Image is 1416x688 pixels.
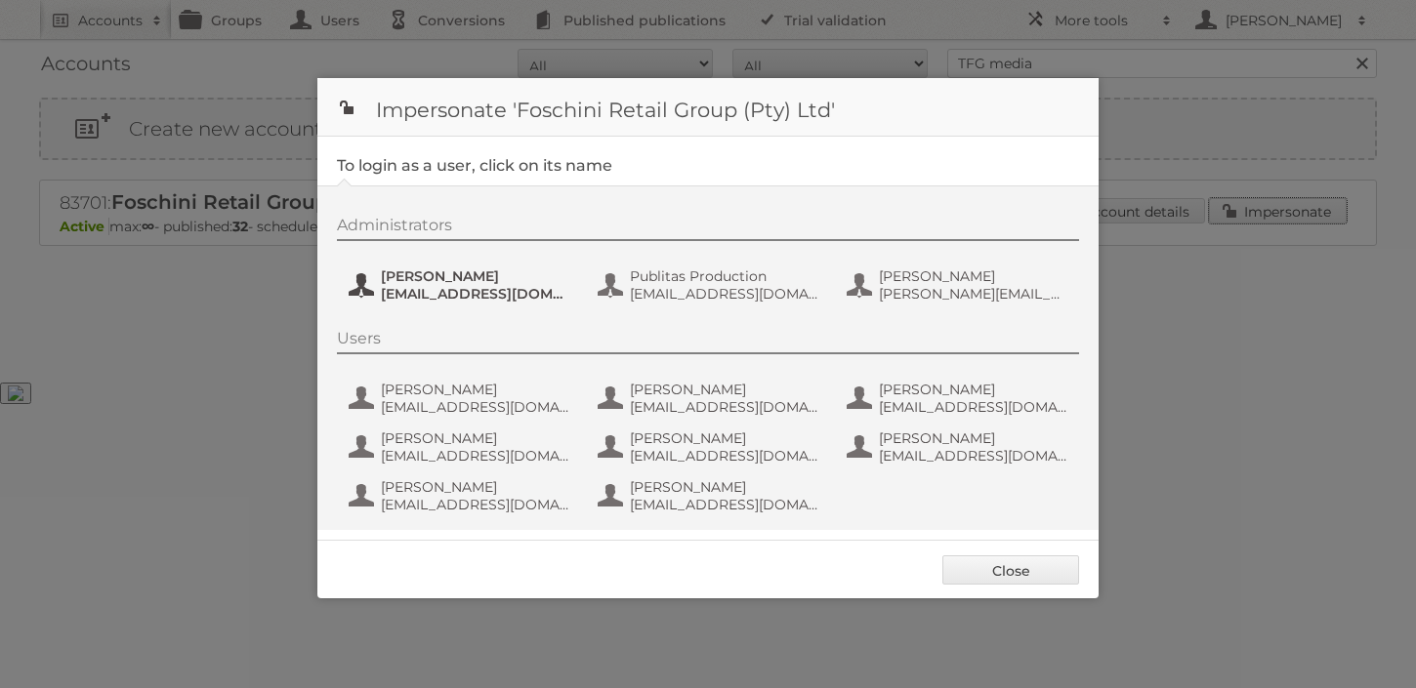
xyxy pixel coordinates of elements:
legend: To login as a user, click on its name [337,156,612,175]
button: [PERSON_NAME] [EMAIL_ADDRESS][DOMAIN_NAME] [347,265,576,304]
span: [EMAIL_ADDRESS][DOMAIN_NAME] [630,398,819,416]
div: Users [337,329,1079,354]
span: [PERSON_NAME] [630,478,819,496]
button: [PERSON_NAME] [EMAIL_ADDRESS][DOMAIN_NAME] [845,379,1074,418]
button: [PERSON_NAME] [EMAIL_ADDRESS][DOMAIN_NAME] [347,427,576,466]
span: [EMAIL_ADDRESS][DOMAIN_NAME] [879,447,1068,465]
span: [PERSON_NAME] [381,381,570,398]
span: [EMAIL_ADDRESS][DOMAIN_NAME] [381,496,570,513]
span: [EMAIL_ADDRESS][DOMAIN_NAME] [630,285,819,303]
button: [PERSON_NAME] [EMAIL_ADDRESS][DOMAIN_NAME] [596,427,825,466]
div: Administrators [337,216,1079,241]
button: [PERSON_NAME] [EMAIL_ADDRESS][DOMAIN_NAME] [845,427,1074,466]
span: Publitas Production [630,267,819,285]
button: [PERSON_NAME] [EMAIL_ADDRESS][DOMAIN_NAME] [596,476,825,515]
span: [PERSON_NAME] [879,267,1068,285]
span: [PERSON_NAME] [630,429,819,447]
span: [PERSON_NAME] [381,267,570,285]
h1: Impersonate 'Foschini Retail Group (Pty) Ltd' [317,78,1099,137]
span: [EMAIL_ADDRESS][DOMAIN_NAME] [630,447,819,465]
button: [PERSON_NAME] [EMAIL_ADDRESS][DOMAIN_NAME] [347,379,576,418]
span: [PERSON_NAME][EMAIL_ADDRESS][DOMAIN_NAME] [879,285,1068,303]
button: [PERSON_NAME] [EMAIL_ADDRESS][DOMAIN_NAME] [596,379,825,418]
button: [PERSON_NAME] [PERSON_NAME][EMAIL_ADDRESS][DOMAIN_NAME] [845,265,1074,304]
button: [PERSON_NAME] [EMAIL_ADDRESS][DOMAIN_NAME] [347,476,576,515]
span: [PERSON_NAME] [879,381,1068,398]
span: [EMAIL_ADDRESS][DOMAIN_NAME] [879,398,1068,416]
span: [PERSON_NAME] [630,381,819,398]
span: [EMAIL_ADDRESS][DOMAIN_NAME] [381,285,570,303]
span: [PERSON_NAME] [879,429,1068,447]
a: Close [942,555,1079,585]
span: [EMAIL_ADDRESS][DOMAIN_NAME] [381,398,570,416]
span: [PERSON_NAME] [381,429,570,447]
span: [EMAIL_ADDRESS][DOMAIN_NAME] [630,496,819,513]
span: [EMAIL_ADDRESS][DOMAIN_NAME] [381,447,570,465]
button: Publitas Production [EMAIL_ADDRESS][DOMAIN_NAME] [596,265,825,304]
span: [PERSON_NAME] [381,478,570,496]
